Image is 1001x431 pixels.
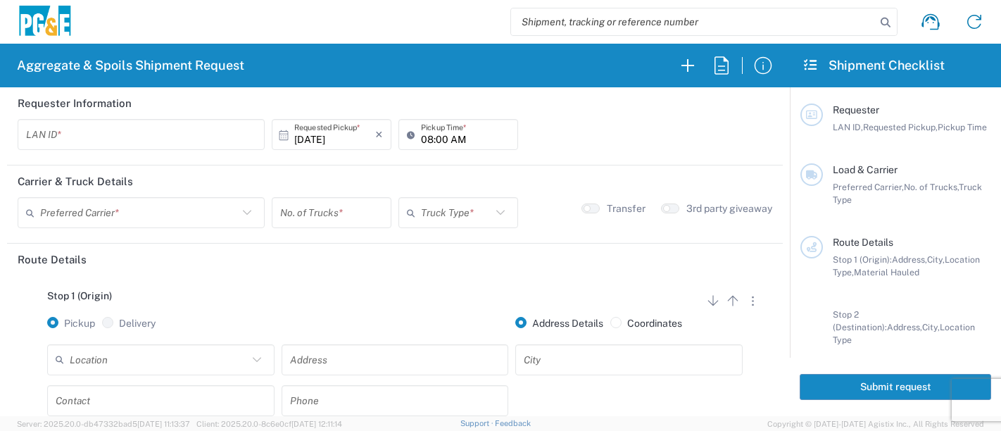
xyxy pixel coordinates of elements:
[196,420,342,428] span: Client: 2025.20.0-8c6e0cf
[375,123,383,146] i: ×
[922,322,940,332] span: City,
[137,420,190,428] span: [DATE] 11:13:37
[17,6,73,39] img: pge
[18,175,133,189] h2: Carrier & Truck Details
[887,322,922,332] span: Address,
[495,419,531,427] a: Feedback
[927,254,945,265] span: City,
[18,96,132,111] h2: Requester Information
[904,182,959,192] span: No. of Trucks,
[833,237,893,248] span: Route Details
[938,122,987,132] span: Pickup Time
[833,104,879,115] span: Requester
[17,420,190,428] span: Server: 2025.20.0-db47332bad5
[800,374,991,400] button: Submit request
[18,253,87,267] h2: Route Details
[833,182,904,192] span: Preferred Carrier,
[892,254,927,265] span: Address,
[460,419,496,427] a: Support
[833,122,863,132] span: LAN ID,
[291,420,342,428] span: [DATE] 12:11:14
[863,122,938,132] span: Requested Pickup,
[17,57,244,74] h2: Aggregate & Spoils Shipment Request
[833,254,892,265] span: Stop 1 (Origin):
[610,317,682,330] label: Coordinates
[767,418,984,430] span: Copyright © [DATE]-[DATE] Agistix Inc., All Rights Reserved
[833,309,887,332] span: Stop 2 (Destination):
[515,317,603,330] label: Address Details
[802,57,945,74] h2: Shipment Checklist
[833,164,898,175] span: Load & Carrier
[511,8,876,35] input: Shipment, tracking or reference number
[47,290,112,301] span: Stop 1 (Origin)
[854,267,919,277] span: Material Hauled
[607,202,646,215] label: Transfer
[686,202,772,215] label: 3rd party giveaway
